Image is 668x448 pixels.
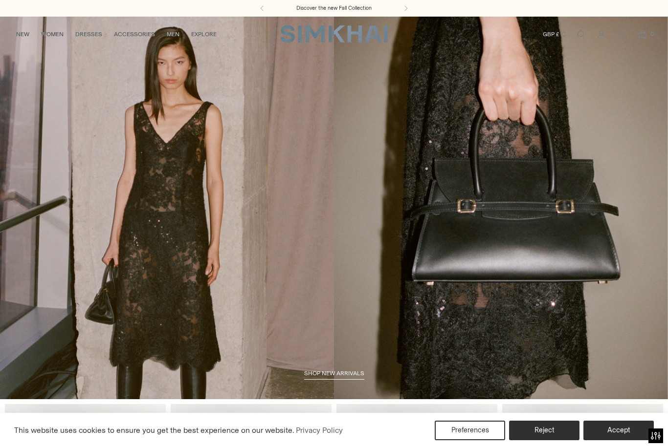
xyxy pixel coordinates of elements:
a: MEN [167,23,179,45]
a: WOMEN [41,23,64,45]
a: SIMKHAI [280,24,388,43]
a: Open search modal [571,24,591,44]
button: GBP £ [543,23,568,45]
button: Reject [509,421,579,440]
a: Open cart modal [633,24,652,44]
a: Go to the account page [592,24,611,44]
a: shop new arrivals [304,370,364,380]
a: EXPLORE [191,23,217,45]
a: Privacy Policy (opens in a new tab) [294,423,344,438]
a: ACCESSORIES [114,23,155,45]
a: DRESSES [75,23,102,45]
a: Wishlist [612,24,632,44]
a: Discover the new Fall Collection [296,4,372,12]
span: This website uses cookies to ensure you get the best experience on our website. [14,426,294,435]
span: shop new arrivals [304,370,364,377]
button: Preferences [435,421,505,440]
a: NEW [16,23,29,45]
span: 0 [647,29,656,38]
button: Accept [583,421,654,440]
